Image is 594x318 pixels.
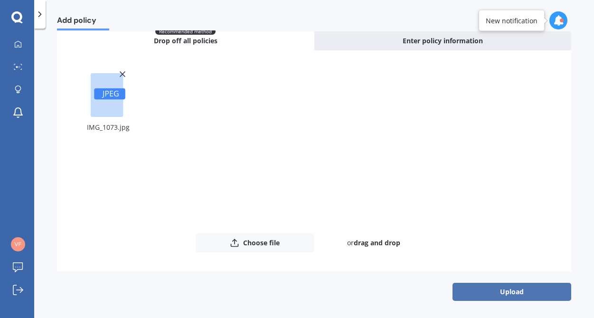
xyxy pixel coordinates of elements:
span: Recommended method [155,28,216,35]
div: New notification [486,16,537,25]
span: Enter policy information [403,36,483,46]
button: Choose file [196,233,314,252]
div: or [314,233,433,252]
button: Upload [453,283,571,301]
span: Drop off all policies [154,36,217,46]
img: 0841b2ad52e9405db387ca07954f6733 [11,237,25,251]
b: drag and drop [354,238,400,247]
div: IMG_1073.jpg [76,121,140,134]
span: Add policy [57,16,109,29]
